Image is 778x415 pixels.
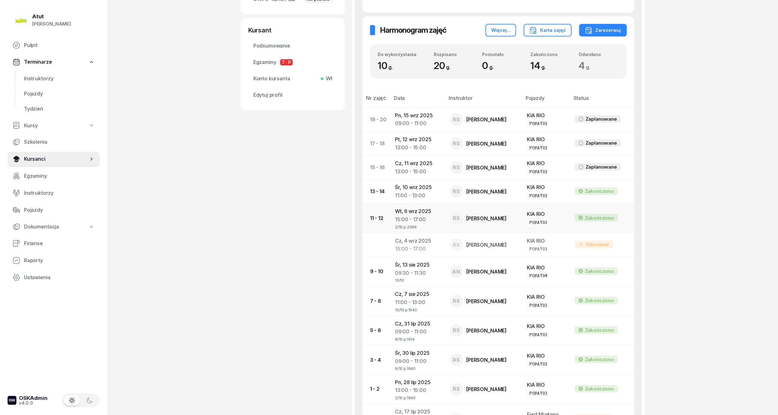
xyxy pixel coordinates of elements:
td: 11 - 12 [362,204,390,233]
div: [PERSON_NAME] [467,357,507,362]
div: [PERSON_NAME] [467,165,507,170]
a: Instruktorzy [19,71,100,86]
a: Terminarze [8,55,100,69]
span: T [280,59,286,66]
div: 09:30 - 11:30 [395,269,440,277]
span: RS [453,216,460,221]
div: KIA RIO [527,183,565,192]
span: RS [453,357,460,363]
div: KIA RIO [527,210,565,218]
span: Edytuj profil [253,91,332,99]
th: Data [390,94,445,107]
small: g. [389,64,393,70]
div: 6/10 p.1940 [395,365,440,371]
div: PO9AY03 [529,303,547,308]
a: Pulpit [8,38,100,53]
span: Tydzień [24,105,95,113]
div: PO9AY03 [529,220,547,225]
div: Atut [32,14,71,19]
small: g. [446,64,451,70]
div: 13:00 - 15:00 [395,168,440,176]
div: KIA RIO [527,293,565,301]
h2: Harmonogram zajęć [380,25,446,35]
div: 10/10 [395,277,440,282]
td: 7 - 8 [362,286,390,316]
span: Wł [323,75,332,83]
div: PO9AY03 [529,391,547,396]
div: PO9AY03 [529,169,547,174]
span: RS [453,328,460,333]
td: Wt, 9 wrz 2025 [390,204,445,233]
span: Instruktorzy [24,189,95,197]
span: Egzaminy [24,172,95,180]
div: Zaplanowane [586,115,617,123]
small: g. [489,64,494,70]
div: KIA RIO [527,135,565,144]
small: g. [586,64,591,70]
td: Cz, 4 wrz 2025 [390,233,445,257]
div: [PERSON_NAME] [467,141,507,146]
span: Pojazdy [24,90,95,98]
div: Kursant [248,26,337,35]
div: KIA RIO [527,352,565,360]
div: [PERSON_NAME] [467,242,507,247]
button: Karta zajęć [524,24,572,37]
div: PO9AY03 [529,361,547,366]
div: 8/10 p.1914 [395,336,440,341]
div: PO9AY04 [529,273,547,278]
div: [PERSON_NAME] [32,20,71,28]
div: Do wykorzystania [378,52,426,57]
td: Pn, 15 wrz 2025 [390,107,445,131]
div: [PERSON_NAME] [467,189,507,194]
a: Dokumentacja [8,220,100,234]
a: EgzaminyTP [248,55,337,70]
div: KIA RIO [527,237,565,245]
span: RS [453,298,460,304]
div: 13:00 - 15:00 [395,144,440,152]
a: Podsumowanie [248,38,337,54]
div: Zakończono [531,52,571,57]
span: Kursanci [24,155,88,163]
a: Szkolenia [8,135,100,150]
div: [PERSON_NAME] [467,269,507,274]
div: Zakończono [585,385,614,393]
div: PO9AY03 [529,121,547,126]
div: Zarezerwuj [585,26,621,34]
td: 15 - 16 [362,156,390,180]
a: Konto kursantaWł [248,71,337,86]
span: 10 [378,60,396,71]
td: 17 - 18 [362,131,390,155]
div: KIA RIO [527,322,565,331]
div: 10/10 p.1940 [395,307,440,312]
div: 11:00 - 13:00 [395,298,440,307]
td: 19 - 20 [362,107,390,131]
span: 4 [579,60,594,71]
span: Szkolenia [24,138,95,146]
div: Zakończono [585,355,614,364]
span: 20 [434,60,454,71]
img: logo-xs-dark@2x.png [8,396,16,405]
span: Podsumowanie [253,42,332,50]
a: Finanse [8,236,100,251]
div: Pozostało [482,52,522,57]
span: Pulpit [24,41,95,49]
div: [PERSON_NAME] [467,216,507,221]
div: Odwołane [575,241,613,248]
span: RS [453,189,460,194]
span: Finanse [24,239,95,248]
div: Zakończono [585,187,614,195]
div: v4.0.0 [19,401,48,406]
span: RS [453,141,460,146]
span: Kursy [24,122,38,130]
div: Rozpisano [434,52,474,57]
th: Status [570,94,634,107]
button: Więcej... [486,24,516,37]
div: KIA RIO [527,381,565,389]
div: 09:00 - 11:00 [395,328,440,336]
span: Ustawienia [24,274,95,282]
span: Dokumentacja [24,223,59,231]
div: PO9AY03 [529,145,547,150]
div: [PERSON_NAME] [467,387,507,392]
div: KIA RIO [527,159,565,168]
span: Raporty [24,256,95,265]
